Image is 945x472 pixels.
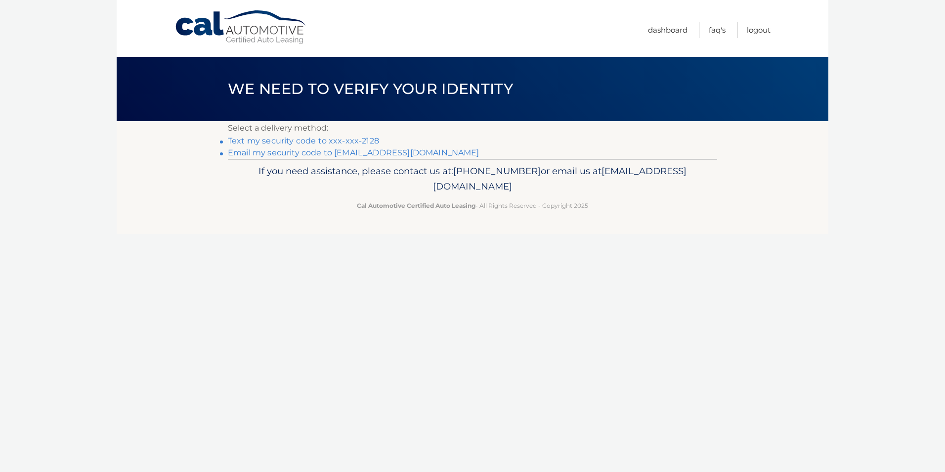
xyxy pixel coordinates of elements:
[228,136,379,145] a: Text my security code to xxx-xxx-2128
[453,165,541,177] span: [PHONE_NUMBER]
[648,22,687,38] a: Dashboard
[228,121,717,135] p: Select a delivery method:
[234,200,711,211] p: - All Rights Reserved - Copyright 2025
[174,10,308,45] a: Cal Automotive
[228,148,479,157] a: Email my security code to [EMAIL_ADDRESS][DOMAIN_NAME]
[709,22,726,38] a: FAQ's
[357,202,475,209] strong: Cal Automotive Certified Auto Leasing
[228,80,513,98] span: We need to verify your identity
[234,163,711,195] p: If you need assistance, please contact us at: or email us at
[747,22,771,38] a: Logout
